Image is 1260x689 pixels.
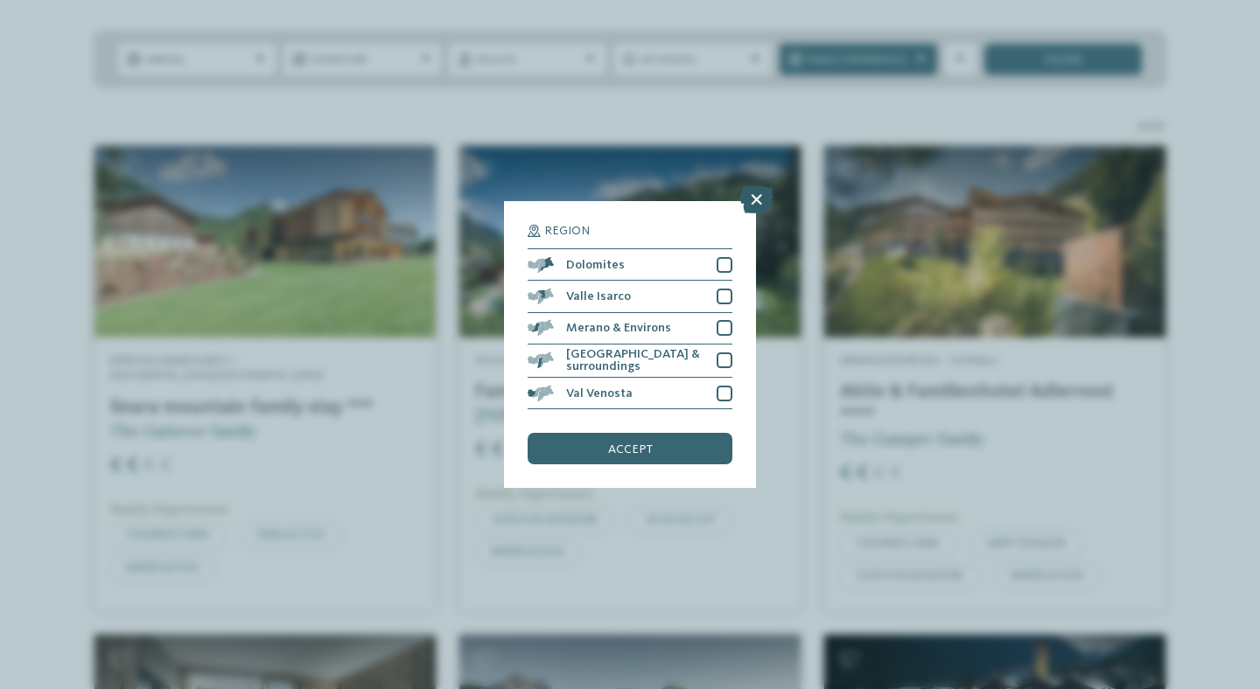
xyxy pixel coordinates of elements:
span: Dolomites [566,259,625,271]
span: [GEOGRAPHIC_DATA] & surroundings [566,348,705,373]
span: Val Venosta [566,387,633,400]
span: Region [544,225,590,237]
span: Merano & Environs [566,322,671,334]
span: Valle Isarco [566,290,631,303]
span: accept [608,443,653,456]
